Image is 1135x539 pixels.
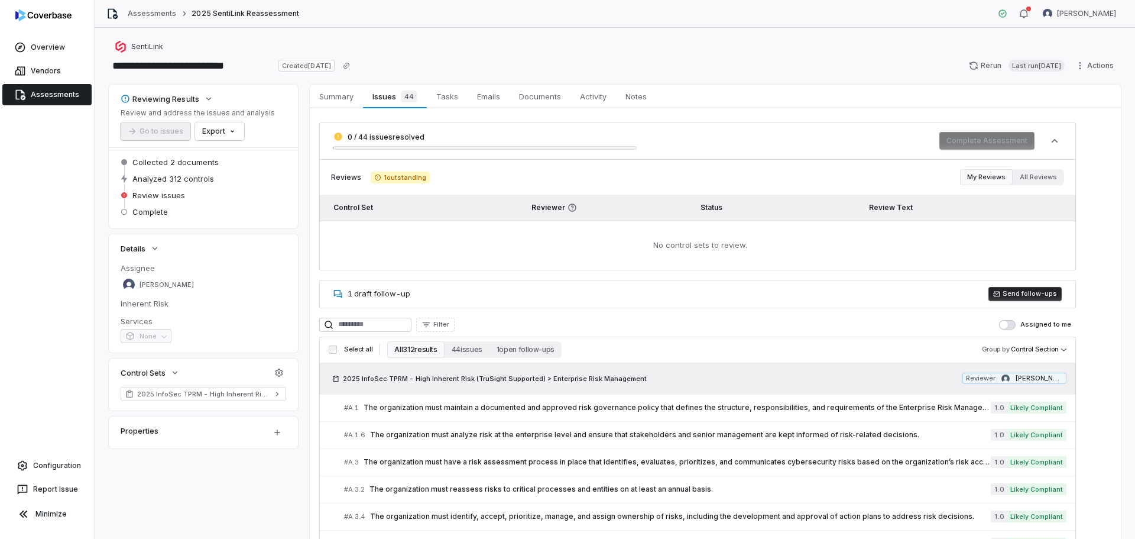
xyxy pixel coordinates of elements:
p: Review and address the issues and analysis [121,108,275,118]
button: Minimize [5,502,89,526]
button: Jason Boland avatar[PERSON_NAME] [1036,5,1123,22]
span: 44 [401,91,417,102]
span: [PERSON_NAME] [1057,9,1116,18]
span: Reviews [331,173,361,182]
button: All Reviews [1013,169,1064,185]
span: Created [DATE] [278,60,334,72]
a: Overview [2,37,92,58]
span: 1 outstanding [371,172,430,183]
img: logo-D7KZi-bG.svg [15,9,72,21]
button: Reviewing Results [117,88,217,109]
span: 0 / 44 issues resolved [348,133,424,141]
span: Control Sets [121,367,166,378]
span: [PERSON_NAME] [140,280,194,289]
span: The organization must analyze risk at the enterprise level and ensure that stakeholders and senio... [370,430,991,440]
a: 2025 InfoSec TPRM - High Inherent Risk (TruSight Supported) [121,387,286,401]
span: # A.1.6 [344,431,365,440]
span: Activity [575,89,611,104]
span: The organization must have a risk assessment process in place that identifies, evaluates, priorit... [364,457,991,467]
button: 44 issues [445,341,489,358]
button: Details [117,238,163,259]
span: Likely Compliant [1007,456,1066,468]
a: Assessments [128,9,176,18]
span: 1 draft follow-up [348,289,410,298]
span: Control Set [333,203,373,212]
span: 1.0 [991,429,1006,441]
span: Likely Compliant [1007,402,1066,414]
img: Jason Boland avatar [123,279,135,291]
div: Review filter [960,169,1064,185]
span: Collected 2 documents [132,157,219,167]
span: Analyzed 312 controls [132,173,214,184]
span: Review Text [869,203,913,212]
button: Filter [416,318,455,332]
span: # A.1 [344,404,359,412]
span: Complete [132,206,168,217]
span: 1.0 [991,483,1006,495]
a: #A.3The organization must have a risk assessment process in place that identifies, evaluates, pri... [344,449,1066,476]
button: Report Issue [5,479,89,500]
span: Reviewer [966,374,995,383]
span: Filter [433,320,449,329]
dt: Assignee [121,263,286,273]
span: 1.0 [991,456,1006,468]
a: #A.1The organization must maintain a documented and approved risk governance policy that defines ... [344,395,1066,421]
span: Emails [472,89,505,104]
span: SentiLink [131,42,163,51]
button: Send follow-ups [988,287,1062,301]
a: Configuration [5,455,89,476]
button: Actions [1072,57,1121,75]
a: #A.1.6The organization must analyze risk at the enterprise level and ensure that stakeholders and... [344,422,1066,448]
span: Notes [621,89,651,104]
span: Likely Compliant [1007,483,1066,495]
span: 1.0 [991,402,1006,414]
span: Documents [514,89,566,104]
img: Jason Boland avatar [1043,9,1052,18]
button: https://sentilink.com/SentiLink [111,36,167,57]
span: # A.3.4 [344,512,365,521]
button: Control Sets [117,362,183,383]
span: Issues [368,88,421,105]
span: Select all [344,345,372,354]
a: Assessments [2,84,92,105]
dt: Inherent Risk [121,298,286,309]
span: Likely Compliant [1007,429,1066,441]
label: Assigned to me [999,320,1071,330]
span: 2025 InfoSec TPRM - High Inherent Risk (TruSight Supported) > Enterprise Risk Management [343,374,647,383]
img: Curtis Nohl avatar [1001,375,1010,383]
button: Assigned to me [999,320,1016,330]
input: Select all [329,346,337,354]
span: Summary [314,89,358,104]
span: # A.3 [344,458,359,467]
td: No control sets to review. [319,221,1076,270]
a: #A.3.4The organization must identify, accept, prioritize, manage, and assign ownership of risks, ... [344,504,1066,530]
span: Details [121,243,145,254]
button: RerunLast run[DATE] [962,57,1072,75]
span: Reviewer [531,203,682,212]
span: 1.0 [991,511,1006,522]
span: Last run [DATE] [1008,60,1065,72]
span: [PERSON_NAME] [1016,374,1063,383]
span: Likely Compliant [1007,511,1066,522]
span: The organization must identify, accept, prioritize, manage, and assign ownership of risks, includ... [370,512,991,521]
span: Review issues [132,190,185,201]
span: Group by [982,345,1010,353]
button: Export [195,122,244,140]
button: My Reviews [960,169,1013,185]
button: Copy link [336,55,357,76]
span: 2025 SentiLink Reassessment [192,9,299,18]
button: All 312 results [387,341,444,358]
button: 1 open follow-ups [489,341,562,358]
span: # A.3.2 [344,485,365,494]
span: Status [701,203,722,212]
dt: Services [121,316,286,327]
span: Tasks [432,89,463,104]
a: #A.3.2The organization must reassess risks to critical processes and entities on at least an annu... [344,476,1066,503]
div: Reviewing Results [121,93,199,104]
a: Vendors [2,60,92,82]
span: 2025 InfoSec TPRM - High Inherent Risk (TruSight Supported) [137,389,270,399]
span: The organization must reassess risks to critical processes and entities on at least an annual basis. [369,485,991,494]
span: The organization must maintain a documented and approved risk governance policy that defines the ... [364,403,991,412]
